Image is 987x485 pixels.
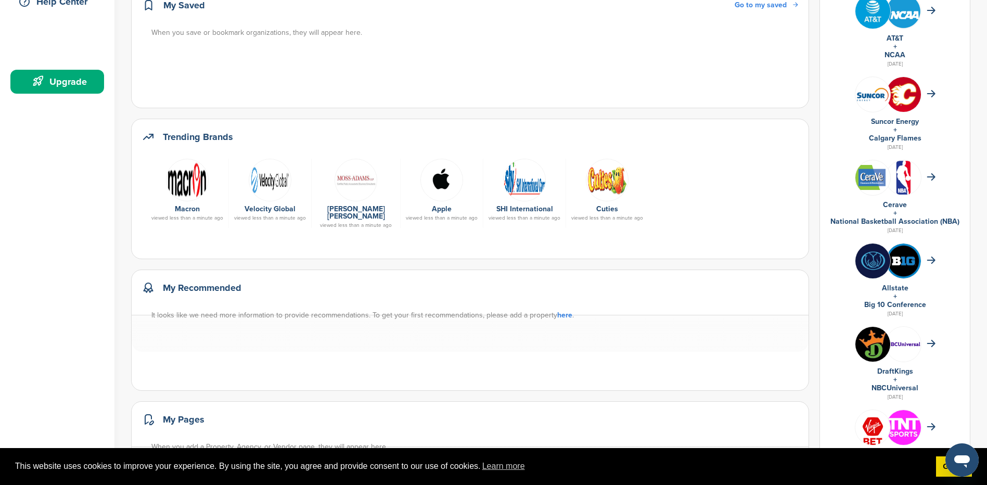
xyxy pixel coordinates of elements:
img: Images (26) [855,410,890,452]
div: When you save or bookmark organizations, they will appear here. [151,27,799,39]
a: + [893,42,897,51]
a: NBCUniversal [871,384,918,392]
a: Szzdrskx 400x400 [406,159,478,200]
a: Velocity [234,159,306,200]
a: Cuties [596,205,618,213]
div: viewed less than a minute ago [234,215,306,221]
a: here [557,311,572,320]
a: Shi [489,159,560,200]
a: NCAA [885,50,905,59]
img: Velocity [249,159,291,201]
a: + [893,375,897,384]
a: + [893,125,897,134]
img: Nbcuniversal 400x400 [886,327,921,362]
a: Open uri20141112 50798 zv3x89 [317,159,395,200]
div: viewed less than a minute ago [151,215,223,221]
a: Open uri20141112 50798 1eu259n [151,159,223,200]
div: Upgrade [16,72,104,91]
span: This website uses cookies to improve your experience. By using the site, you agree and provide co... [15,458,928,474]
div: [DATE] [830,392,959,402]
img: Open uri20141112 50798 zv3x89 [335,159,377,201]
div: viewed less than a minute ago [406,215,478,221]
a: learn more about cookies [481,458,527,474]
img: Szzdrskx 400x400 [420,159,463,201]
div: viewed less than a minute ago [317,223,395,228]
a: SHI International [496,205,553,213]
div: [DATE] [830,143,959,152]
img: Screen shot 2017 10 05 at 12.53.13 pm [586,159,629,201]
a: National Basketball Association (NBA) [830,217,959,226]
h2: My Pages [163,412,204,427]
img: Data [855,165,890,190]
a: Suncor Energy [871,117,919,126]
a: + [893,292,897,301]
a: Big 10 Conference [864,300,926,309]
div: [DATE] [830,59,959,69]
img: Open uri20141112 50798 1eu259n [166,159,209,201]
span: Go to my saved [735,1,787,9]
img: Draftkings logo [855,327,890,362]
a: DraftKings [877,367,913,376]
img: Qiv8dqs7 400x400 [886,410,921,445]
a: dismiss cookie message [936,456,972,477]
a: AT&T [887,34,903,43]
img: 5qbfb61w 400x400 [886,77,921,112]
iframe: Button to launch messaging window [945,443,979,477]
a: Upgrade [10,70,104,94]
a: [PERSON_NAME] [PERSON_NAME] [327,205,385,221]
h2: My Recommended [163,280,241,295]
div: When you add a Property, Agency, or Vendor page, they will appear here. [151,441,799,453]
a: Allstate [882,284,908,292]
img: Shi [503,159,546,201]
a: Apple [432,205,452,213]
img: Open uri20141112 64162 izwz7i?1415806587 [886,160,921,195]
h2: Trending Brands [163,130,233,144]
a: Macron [175,205,200,213]
img: Data [855,86,890,103]
div: [DATE] [830,309,959,318]
a: + [893,209,897,218]
div: viewed less than a minute ago [571,215,643,221]
a: Screen shot 2017 10 05 at 12.53.13 pm [571,159,643,200]
div: viewed less than a minute ago [489,215,560,221]
a: Velocity Global [245,205,296,213]
a: Cerave [883,200,907,209]
div: It looks like we need more information to provide recommendations. To get your first recommendati... [151,310,799,321]
img: Bi wggbs 400x400 [855,244,890,278]
div: [DATE] [830,226,959,235]
img: Eum25tej 400x400 [886,244,921,278]
a: Calgary Flames [869,134,921,143]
